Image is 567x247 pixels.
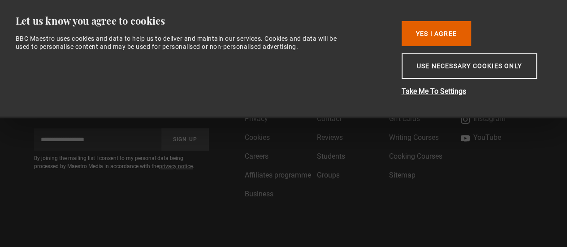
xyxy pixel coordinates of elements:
[402,21,471,46] button: Yes I Agree
[389,113,420,126] a: Gift cards
[402,53,537,79] button: Use necessary cookies only
[159,163,193,169] a: privacy notice
[402,86,541,97] button: Take Me To Settings
[316,151,345,163] a: Students
[245,69,533,222] nav: Footer
[34,154,209,170] p: By joining the mailing list I consent to my personal data being processed by Maestro Media in acc...
[245,151,268,163] a: Careers
[16,35,351,51] div: BBC Maestro uses cookies and data to help us to deliver and maintain our services. Cookies and da...
[245,113,268,126] a: Privacy
[16,14,388,27] div: Let us know you agree to cookies
[245,189,273,201] a: Business
[389,132,438,144] a: Writing Courses
[245,170,311,182] a: Affiliates programme
[316,113,341,126] a: Contact
[389,151,442,163] a: Cooking Courses
[316,170,339,182] a: Groups
[461,132,501,144] a: YouTube
[316,132,342,144] a: Reviews
[461,113,506,126] a: Instagram
[245,132,270,144] a: Cookies
[34,128,209,151] div: Sign up to newsletter
[389,170,415,182] a: Sitemap
[161,128,209,151] button: Sign Up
